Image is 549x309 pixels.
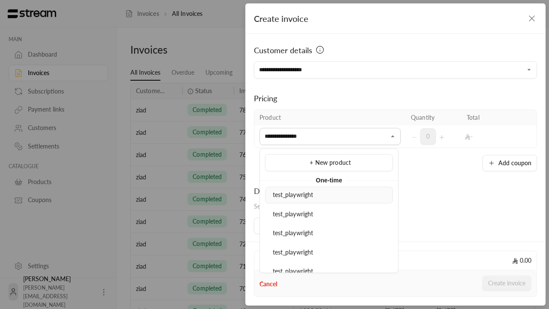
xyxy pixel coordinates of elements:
span: test_playwright [273,229,314,236]
span: 0 [420,128,436,145]
button: Close [388,131,398,142]
th: Product [254,110,406,125]
div: Due date [254,185,339,197]
span: Customer details [254,44,312,56]
span: test_playwright [273,210,314,218]
table: Selected Products [254,109,537,148]
button: Open [524,65,534,75]
div: Pricing [254,92,537,104]
button: Cancel [259,280,277,288]
td: - [462,125,517,148]
button: Add coupon [483,155,537,171]
span: test_playwright [273,191,314,198]
span: Create invoice [254,13,308,24]
th: Total [462,110,517,125]
span: + New product [310,159,351,166]
span: test_playwright [273,248,314,256]
th: Quantity [406,110,462,125]
span: One-time [311,175,347,185]
span: test_playwright [273,267,314,275]
span: 0.00 [512,256,531,265]
span: Select the day the invoice is due [254,203,339,210]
